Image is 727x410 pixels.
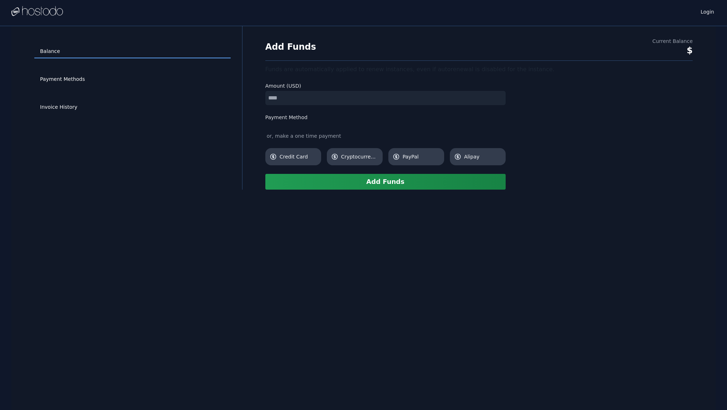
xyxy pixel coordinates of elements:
label: Payment Method [265,114,506,121]
a: Balance [34,45,231,58]
img: Logo [11,6,63,17]
label: Amount (USD) [265,82,506,89]
a: Login [699,7,716,15]
div: $ [652,45,693,56]
button: Add Funds [265,174,506,190]
h1: Add Funds [265,41,316,53]
div: Funds are automatically applied to renew instances, even if autorenewal is disabled for the insta... [265,65,693,74]
div: Current Balance [652,38,693,45]
span: Alipay [464,153,501,160]
span: PayPal [403,153,440,160]
span: Cryptocurrency [341,153,378,160]
div: or, make a one time payment [265,132,506,140]
a: Invoice History [34,101,231,114]
a: Payment Methods [34,73,231,86]
span: Credit Card [280,153,317,160]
